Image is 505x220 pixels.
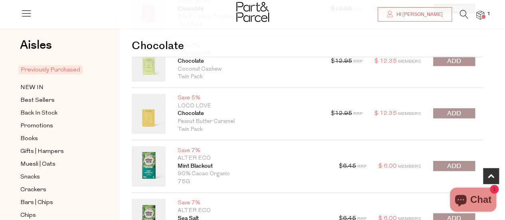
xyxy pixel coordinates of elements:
[20,172,40,182] span: Snacks
[20,185,93,195] a: Crackers
[20,83,93,93] a: NEW IN
[20,159,93,169] a: Muesli | Oats
[20,134,93,144] a: Books
[398,112,421,116] span: Members
[20,39,52,59] a: Aisles
[18,65,83,74] span: Previously Purchased
[20,147,93,157] a: Gifts | Hampers
[384,163,397,169] span: 6.00
[178,57,319,65] a: Chocolate
[20,198,53,208] span: Bars | Chips
[374,111,378,117] span: $
[178,94,319,102] p: Save 5%
[331,58,335,64] span: $
[178,118,319,126] p: Peanut Butter Caramel
[380,111,397,117] span: 12.35
[20,36,52,54] span: Aisles
[20,160,55,169] span: Muesli | Oats
[378,163,382,169] span: $
[20,95,93,105] a: Best Sellers
[398,59,421,64] span: Members
[20,96,55,105] span: Best Sellers
[178,147,327,155] p: Save 7%
[20,83,44,93] span: NEW IN
[485,10,492,18] span: 1
[178,207,327,215] p: Alter Eco
[178,73,319,81] p: Twin Pack
[20,108,93,118] a: Back In Stock
[448,188,499,214] inbox-online-store-chat: Shopify online store chat
[20,172,93,182] a: Snacks
[178,178,327,186] p: 75G
[380,58,397,64] span: 12.35
[357,165,366,169] span: RRP
[178,170,327,178] p: 90% Cacao Organic
[374,58,378,64] span: $
[394,11,443,18] span: Hi [PERSON_NAME]
[178,199,327,207] p: Save 7%
[178,102,319,110] p: Loco Love
[236,2,269,22] img: Part&Parcel
[343,163,356,169] s: 6.45
[132,29,483,57] h2: Chocolate
[335,58,352,64] s: 12.95
[20,121,93,131] a: Promotions
[20,65,93,75] a: Previously Purchased
[20,134,38,144] span: Books
[178,163,327,170] a: Mint Blackout
[178,155,327,163] p: Alter Eco
[178,65,319,73] p: Coconut Cashew
[20,147,64,157] span: Gifts | Hampers
[353,112,362,116] span: RRP
[476,11,484,19] a: 1
[20,185,46,195] span: Crackers
[20,109,57,118] span: Back In Stock
[378,7,452,22] a: Hi [PERSON_NAME]
[178,126,319,134] p: Twin Pack
[331,111,335,117] span: $
[339,163,343,169] span: $
[335,111,352,117] s: 12.95
[178,110,319,118] a: Chocolate
[20,198,93,208] a: Bars | Chips
[353,59,362,64] span: RRP
[398,165,421,169] span: Members
[20,121,53,131] span: Promotions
